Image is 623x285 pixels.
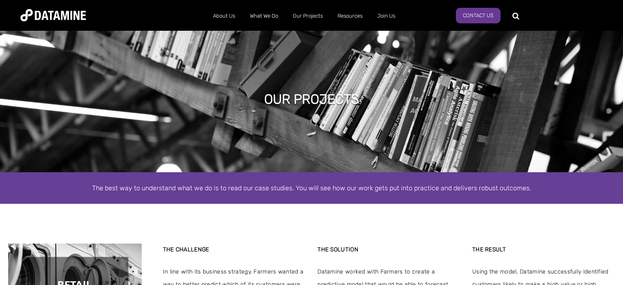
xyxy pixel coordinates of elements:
[285,5,330,27] a: Our Projects
[370,5,403,27] a: Join Us
[163,246,209,253] strong: THE CHALLENGE
[456,8,501,23] a: Contact Us
[317,246,358,253] strong: THE SOLUTION
[206,5,242,27] a: About Us
[20,9,86,21] img: Datamine
[78,182,545,194] div: The best way to understand what we do is to read our case studies. You will see how our work gets...
[242,5,285,27] a: What We Do
[264,90,359,108] h1: Our projects
[330,5,370,27] a: Resources
[472,246,506,253] strong: THE RESULT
